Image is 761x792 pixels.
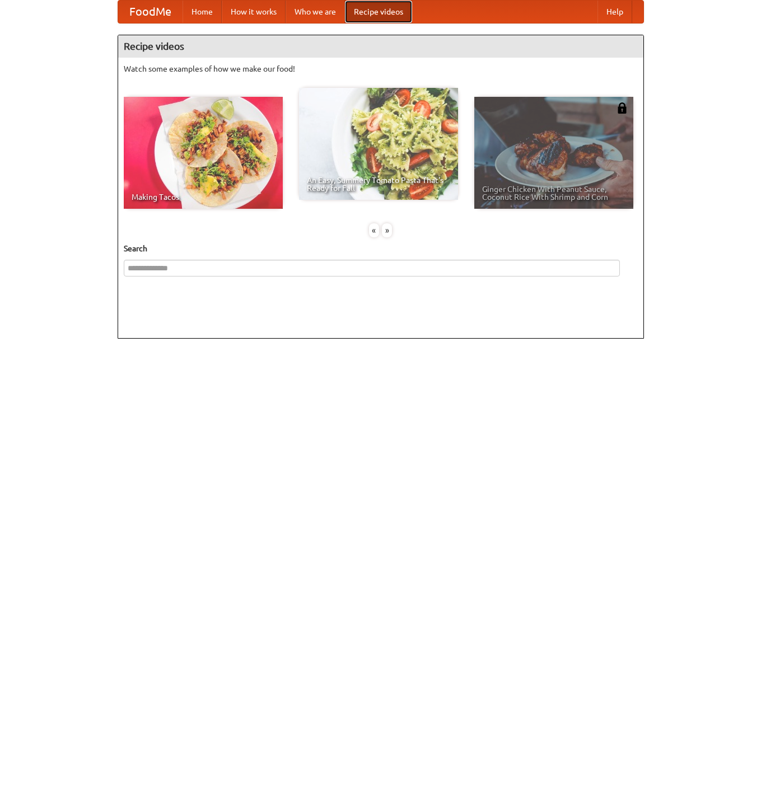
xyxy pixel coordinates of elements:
a: Help [597,1,632,23]
div: « [369,223,379,237]
p: Watch some examples of how we make our food! [124,63,638,74]
span: Making Tacos [132,193,275,201]
a: How it works [222,1,286,23]
h5: Search [124,243,638,254]
span: An Easy, Summery Tomato Pasta That's Ready for Fall [307,176,450,192]
a: FoodMe [118,1,183,23]
img: 483408.png [617,102,628,114]
a: Making Tacos [124,97,283,209]
a: Home [183,1,222,23]
div: » [382,223,392,237]
a: An Easy, Summery Tomato Pasta That's Ready for Fall [299,88,458,200]
h4: Recipe videos [118,35,643,58]
a: Who we are [286,1,345,23]
a: Recipe videos [345,1,412,23]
